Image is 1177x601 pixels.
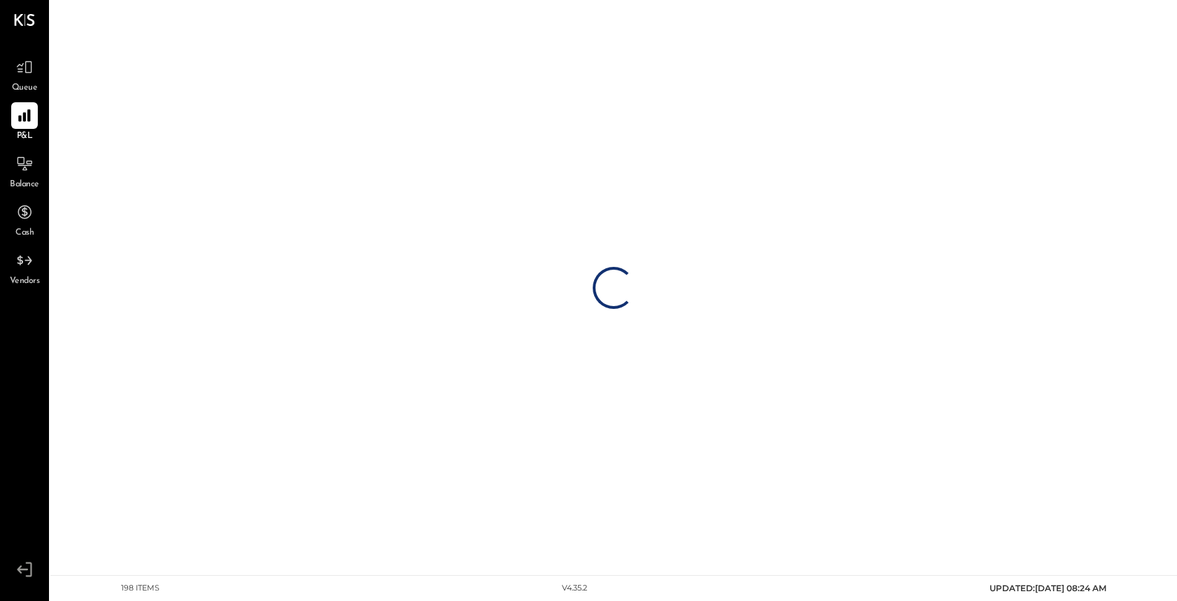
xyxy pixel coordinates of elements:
[17,130,33,143] span: P&L
[562,583,587,594] div: v 4.35.2
[10,179,39,191] span: Balance
[1,54,48,95] a: Queue
[12,82,38,95] span: Queue
[989,583,1106,593] span: UPDATED: [DATE] 08:24 AM
[1,151,48,191] a: Balance
[1,102,48,143] a: P&L
[1,199,48,240] a: Cash
[1,247,48,288] a: Vendors
[121,583,160,594] div: 198 items
[15,227,34,240] span: Cash
[10,275,40,288] span: Vendors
